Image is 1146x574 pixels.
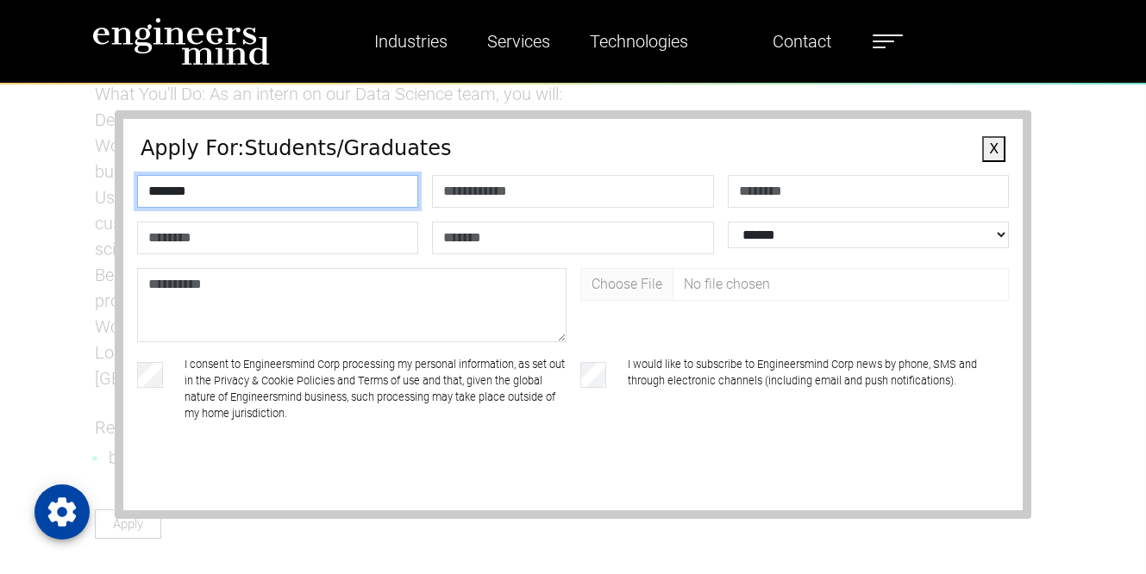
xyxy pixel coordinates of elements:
a: Contact [766,22,838,61]
a: Services [480,22,557,61]
img: logo [92,17,270,66]
a: Technologies [583,22,695,61]
button: X [982,136,1005,162]
label: I would like to subscribe to Engineersmind Corp news by phone, SMS and through electronic channel... [628,356,1010,422]
iframe: reCAPTCHA [141,465,403,533]
label: I consent to Engineersmind Corp processing my personal information, as set out in the Privacy & C... [185,356,567,422]
h4: Apply For: Students/Graduates [141,136,1005,161]
a: Industries [367,22,454,61]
